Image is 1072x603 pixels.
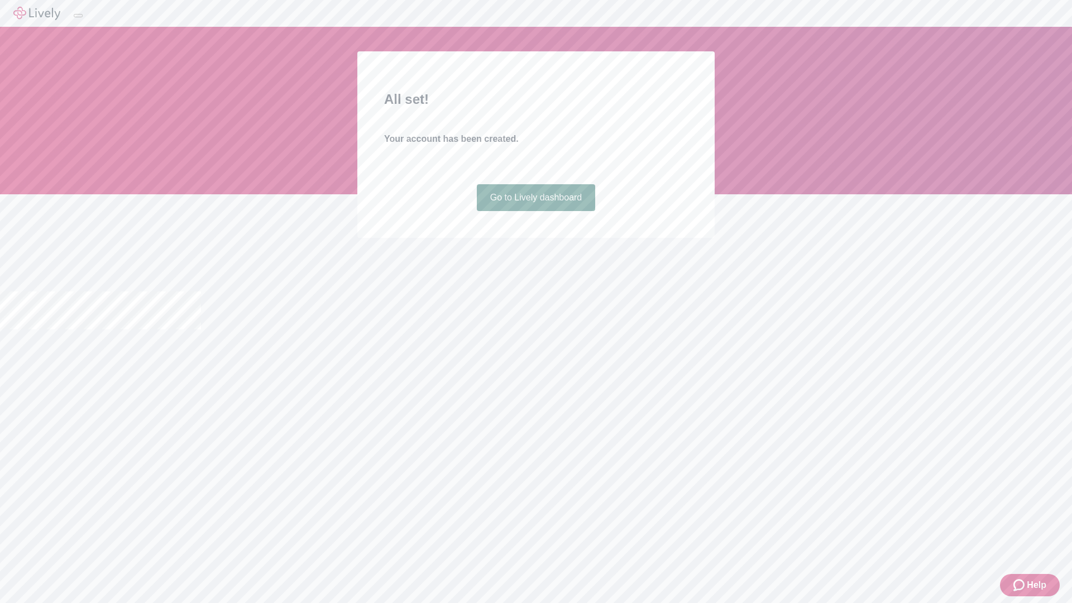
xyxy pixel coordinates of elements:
[1000,574,1060,596] button: Zendesk support iconHelp
[13,7,60,20] img: Lively
[384,132,688,146] h4: Your account has been created.
[1027,578,1046,592] span: Help
[74,14,83,17] button: Log out
[384,89,688,109] h2: All set!
[477,184,596,211] a: Go to Lively dashboard
[1013,578,1027,592] svg: Zendesk support icon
